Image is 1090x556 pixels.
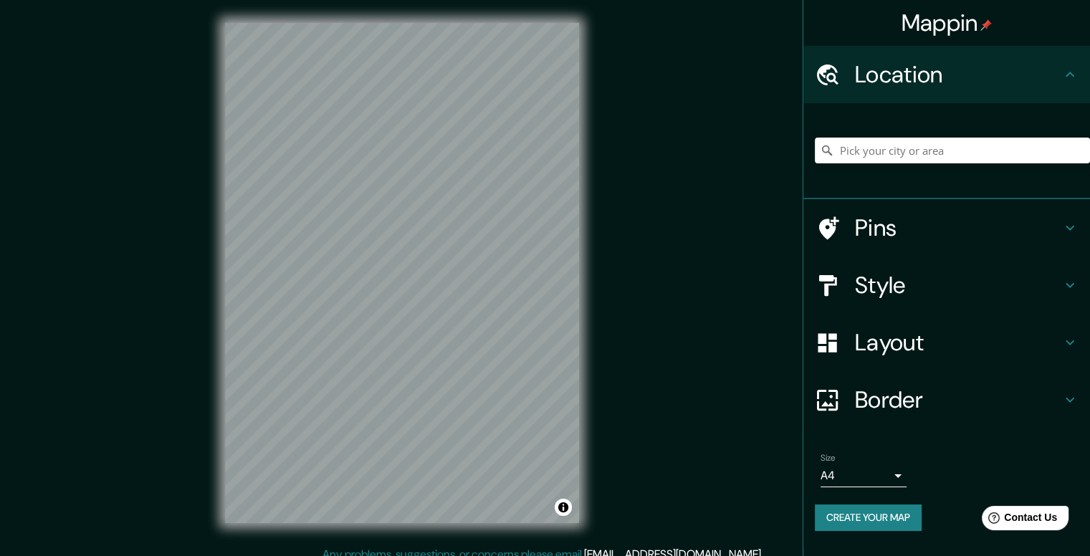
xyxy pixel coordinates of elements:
[803,199,1090,257] div: Pins
[815,138,1090,163] input: Pick your city or area
[962,500,1074,540] iframe: Help widget launcher
[855,328,1061,357] h4: Layout
[225,23,579,523] canvas: Map
[855,60,1061,89] h4: Location
[803,46,1090,103] div: Location
[803,257,1090,314] div: Style
[855,271,1061,299] h4: Style
[821,452,836,464] label: Size
[815,504,922,531] button: Create your map
[555,499,572,516] button: Toggle attribution
[803,371,1090,428] div: Border
[855,385,1061,414] h4: Border
[902,9,993,37] h4: Mappin
[855,214,1061,242] h4: Pins
[821,464,907,487] div: A4
[980,19,992,31] img: pin-icon.png
[803,314,1090,371] div: Layout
